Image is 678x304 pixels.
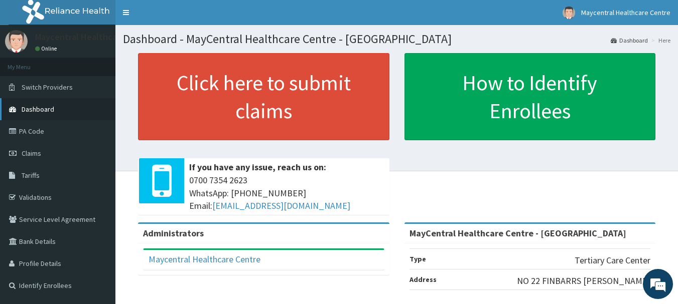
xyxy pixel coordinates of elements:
a: Online [35,45,59,52]
b: Administrators [143,227,204,239]
a: How to Identify Enrollees [404,53,656,140]
a: [EMAIL_ADDRESS][DOMAIN_NAME] [212,200,350,211]
p: NO 22 FINBARRS [PERSON_NAME] [517,274,650,287]
div: Minimize live chat window [165,5,189,29]
b: Type [410,254,426,263]
img: d_794563401_company_1708531726252_794563401 [19,50,41,75]
a: Click here to submit claims [138,53,389,140]
span: Maycentral Healthcare Centre [581,8,670,17]
h1: Dashboard - MayCentral Healthcare Centre - [GEOGRAPHIC_DATA] [123,33,670,46]
a: Dashboard [611,36,648,45]
span: Tariffs [22,171,40,180]
p: Maycentral Healthcare Centre [35,33,154,42]
span: 0700 7354 2623 WhatsApp: [PHONE_NUMBER] Email: [189,174,384,212]
img: User Image [563,7,575,19]
span: Claims [22,149,41,158]
li: Here [649,36,670,45]
b: Address [410,275,437,284]
span: Dashboard [22,105,54,114]
img: User Image [5,30,28,53]
p: Tertiary Care Center [575,254,650,267]
textarea: Type your message and hit 'Enter' [5,200,191,235]
span: We're online! [58,89,139,190]
strong: MayCentral Healthcare Centre - [GEOGRAPHIC_DATA] [410,227,626,239]
div: Chat with us now [52,56,169,69]
a: Maycentral Healthcare Centre [149,253,260,265]
span: Switch Providers [22,83,73,92]
b: If you have any issue, reach us on: [189,161,326,173]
